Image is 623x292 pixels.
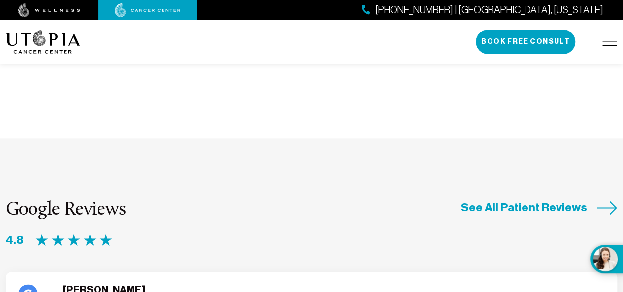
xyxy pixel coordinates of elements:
h3: Google Reviews [6,200,126,221]
img: logo [6,30,80,54]
img: Google Reviews [35,234,112,247]
img: wellness [18,3,80,17]
button: Book Free Consult [476,30,575,54]
img: icon-hamburger [602,38,617,46]
a: [PHONE_NUMBER] | [GEOGRAPHIC_DATA], [US_STATE] [362,3,603,17]
img: cancer center [115,3,181,17]
a: See All Patient Reviews [461,200,617,215]
span: [PHONE_NUMBER] | [GEOGRAPHIC_DATA], [US_STATE] [375,3,603,17]
span: See All Patient Reviews [461,200,587,215]
span: 4.8 [6,232,24,248]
